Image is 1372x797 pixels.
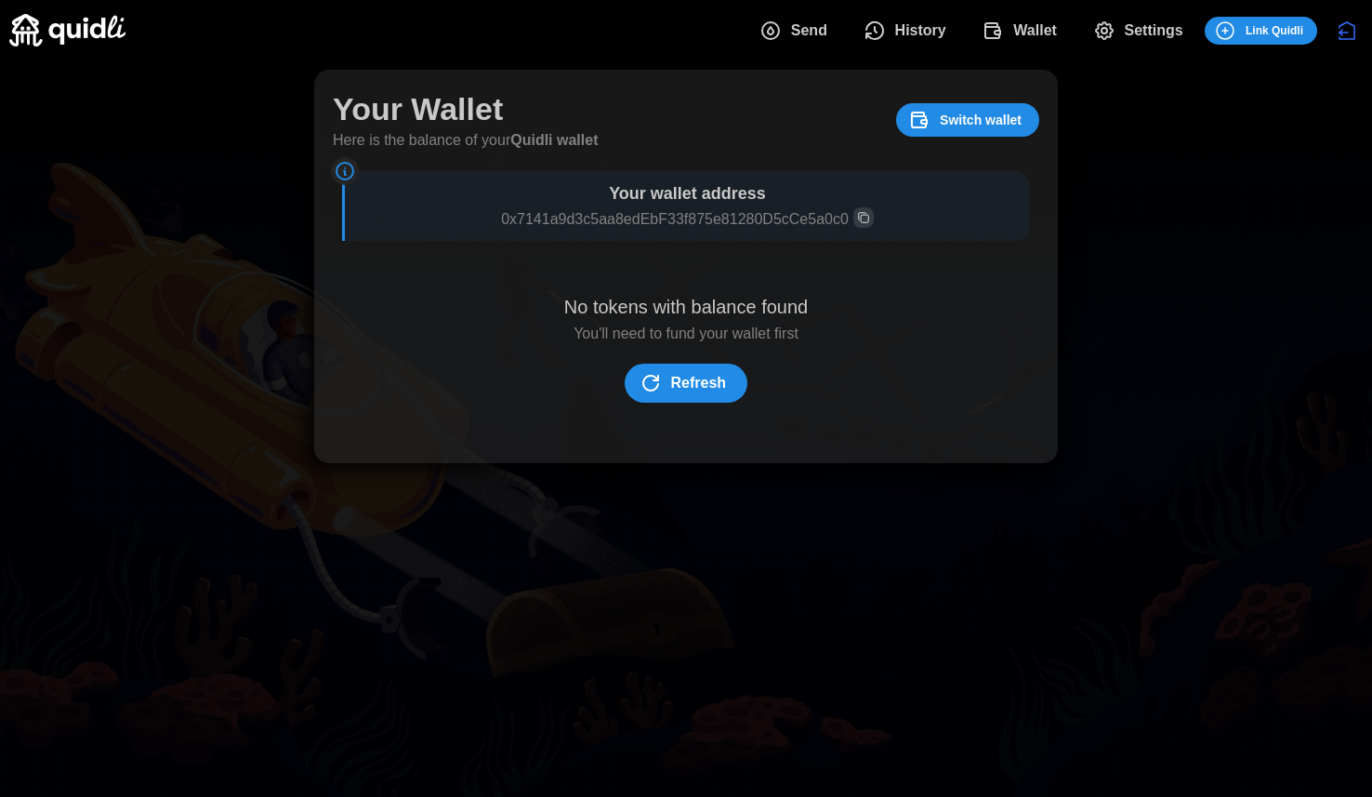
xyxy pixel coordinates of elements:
button: Link Quidli [1205,17,1317,45]
p: No tokens with balance found [564,292,808,323]
button: History [849,11,968,50]
span: Wallet [1013,12,1057,49]
p: You'll need to fund your wallet first [574,323,798,346]
h1: Your Wallet [333,88,503,129]
button: Wallet [968,11,1078,50]
button: Refresh [625,364,747,403]
button: Copy wallet address [853,207,874,228]
img: Quidli [9,14,125,46]
span: Switch wallet [940,104,1022,136]
span: Settings [1125,12,1183,49]
strong: Your wallet address [609,184,766,203]
button: Switch wallet [896,103,1039,137]
span: History [895,12,946,49]
span: Send [791,12,827,49]
p: 0x7141a9d3c5aa8edEbF33f875e81280D5cCe5a0c0 [354,207,1021,232]
button: Send [745,11,849,50]
span: Refresh [671,365,727,402]
button: Disconnect [1331,15,1363,46]
p: Here is the balance of your [333,129,598,153]
strong: Quidli wallet [510,132,598,148]
span: Link Quidli [1246,18,1303,44]
button: Settings [1078,11,1205,50]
